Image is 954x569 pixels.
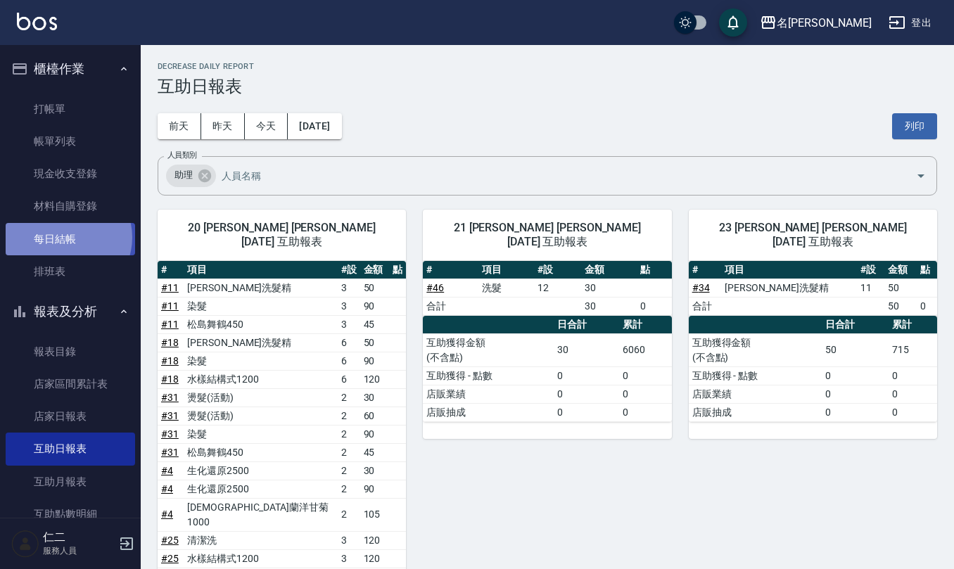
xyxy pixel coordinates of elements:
[6,335,135,368] a: 報表目錄
[184,297,338,315] td: 染髮
[184,279,338,297] td: [PERSON_NAME]洗髮精
[360,549,390,568] td: 120
[11,530,39,558] img: Person
[174,221,389,249] span: 20 [PERSON_NAME] [PERSON_NAME] [DATE] 互助報表
[6,400,135,433] a: 店家日報表
[423,333,554,366] td: 互助獲得金額 (不含點)
[184,315,338,333] td: 松島舞鶴450
[167,150,197,160] label: 人員類別
[161,553,179,564] a: #25
[619,403,672,421] td: 0
[161,509,173,520] a: #4
[360,480,390,498] td: 90
[478,261,534,279] th: 項目
[423,366,554,385] td: 互助獲得 - 點數
[689,316,937,422] table: a dense table
[917,297,937,315] td: 0
[6,433,135,465] a: 互助日報表
[184,352,338,370] td: 染髮
[161,282,179,293] a: #11
[884,297,917,315] td: 50
[360,297,390,315] td: 90
[184,443,338,461] td: 松島舞鶴450
[689,403,822,421] td: 店販抽成
[637,261,672,279] th: 點
[161,465,173,476] a: #4
[6,255,135,288] a: 排班表
[689,297,721,315] td: 合計
[892,113,937,139] button: 列印
[6,223,135,255] a: 每日結帳
[689,261,721,279] th: #
[184,407,338,425] td: 燙髮(活動)
[6,51,135,87] button: 櫃檯作業
[6,190,135,222] a: 材料自購登錄
[184,480,338,498] td: 生化還原2500
[423,385,554,403] td: 店販業績
[721,279,857,297] td: [PERSON_NAME]洗髮精
[889,333,937,366] td: 715
[889,366,937,385] td: 0
[338,443,360,461] td: 2
[158,261,184,279] th: #
[201,113,245,139] button: 昨天
[338,261,360,279] th: #設
[338,498,360,531] td: 2
[619,385,672,403] td: 0
[721,261,857,279] th: 項目
[161,483,173,494] a: #4
[218,163,891,188] input: 人員名稱
[161,410,179,421] a: #31
[689,385,822,403] td: 店販業績
[822,403,889,421] td: 0
[161,337,179,348] a: #18
[338,297,360,315] td: 3
[338,531,360,549] td: 3
[360,315,390,333] td: 45
[184,333,338,352] td: [PERSON_NAME]洗髮精
[360,352,390,370] td: 90
[158,77,937,96] h3: 互助日報表
[857,279,884,297] td: 11
[360,407,390,425] td: 60
[161,535,179,546] a: #25
[822,385,889,403] td: 0
[161,447,179,458] a: #31
[689,366,822,385] td: 互助獲得 - 點數
[910,165,932,187] button: Open
[423,403,554,421] td: 店販抽成
[689,333,822,366] td: 互助獲得金額 (不含點)
[619,333,672,366] td: 6060
[884,279,917,297] td: 50
[360,443,390,461] td: 45
[360,261,390,279] th: 金額
[554,366,619,385] td: 0
[6,93,135,125] a: 打帳單
[161,392,179,403] a: #31
[166,165,216,187] div: 助理
[161,373,179,385] a: #18
[6,368,135,400] a: 店家區間累計表
[423,261,671,316] table: a dense table
[822,316,889,334] th: 日合計
[161,300,179,312] a: #11
[857,261,884,279] th: #設
[161,355,179,366] a: #18
[161,428,179,440] a: #31
[534,261,580,279] th: #設
[423,297,478,315] td: 合計
[184,261,338,279] th: 項目
[619,316,672,334] th: 累計
[889,385,937,403] td: 0
[184,461,338,480] td: 生化還原2500
[338,425,360,443] td: 2
[338,549,360,568] td: 3
[889,316,937,334] th: 累計
[884,261,917,279] th: 金額
[184,425,338,443] td: 染髮
[245,113,288,139] button: 今天
[184,531,338,549] td: 清潔洗
[158,113,201,139] button: 前天
[338,480,360,498] td: 2
[637,297,672,315] td: 0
